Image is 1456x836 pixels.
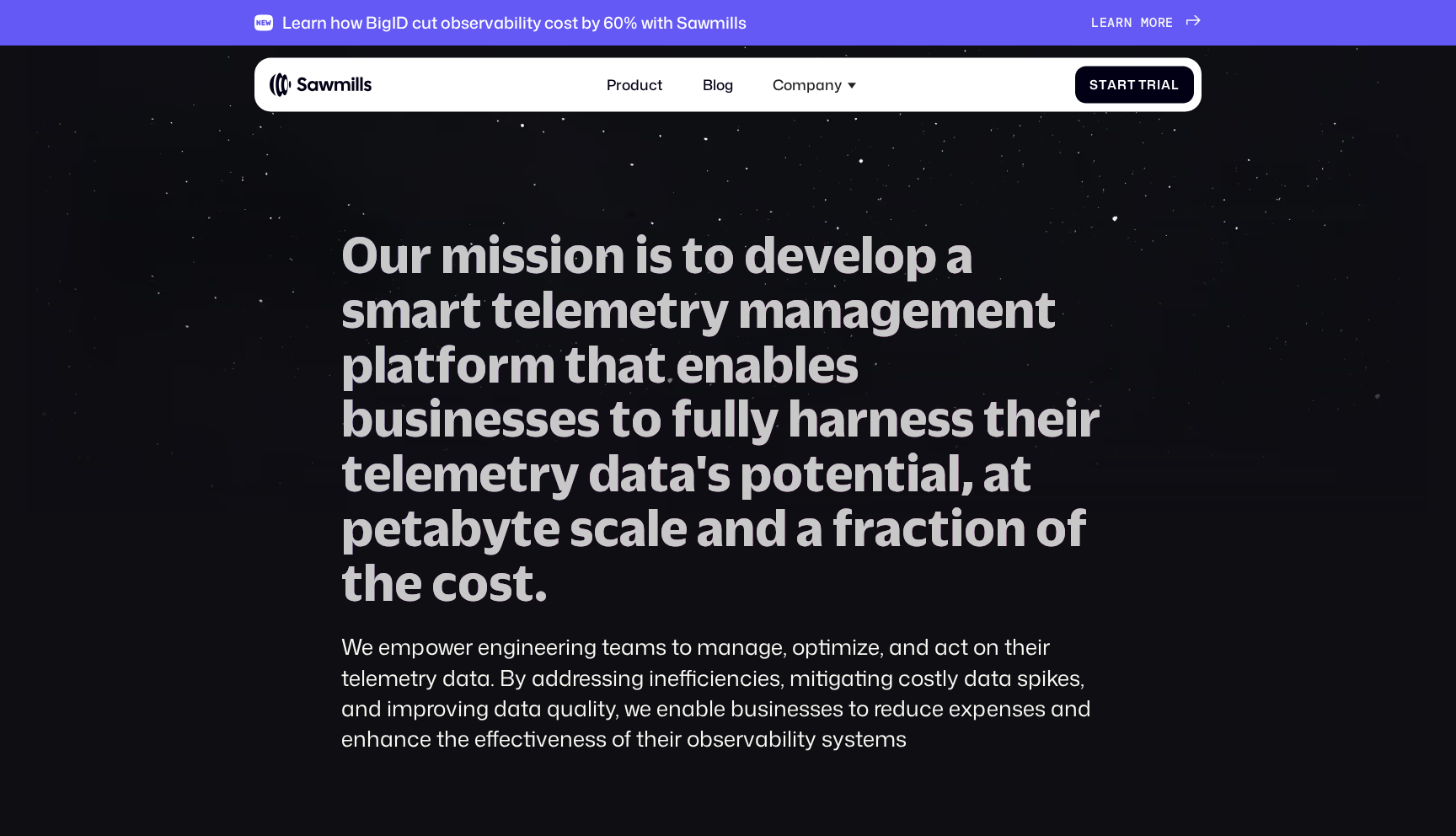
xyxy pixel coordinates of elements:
span: s [927,391,950,446]
a: Learnmore [1091,15,1202,30]
span: e [676,337,704,392]
span: t [803,446,825,501]
span: a [387,337,414,392]
span: a [1161,78,1171,93]
span: n [1124,15,1132,30]
span: s [576,391,600,446]
span: a [843,282,870,337]
span: o [458,555,489,610]
span: e [629,282,656,337]
span: l [541,282,554,337]
span: l [723,391,736,446]
span: r [487,337,509,392]
span: u [692,391,723,446]
span: e [394,555,422,610]
span: n [868,391,899,446]
span: t [656,282,678,337]
span: t [1127,78,1136,93]
span: e [363,446,391,501]
span: n [1004,282,1035,337]
span: e [825,446,853,501]
span: l [646,501,660,555]
span: p [341,337,373,392]
span: e [832,228,860,282]
span: t [512,555,534,610]
span: f [832,501,853,555]
span: o [704,228,735,282]
span: t [414,337,436,392]
span: e [776,228,804,282]
span: i [1064,391,1079,446]
span: ' [696,446,707,501]
span: y [700,282,729,337]
span: r [678,282,700,337]
span: h [363,555,394,610]
span: t [341,446,363,501]
span: t [565,337,586,392]
span: l [794,337,807,392]
span: i [906,446,920,501]
span: u [378,228,409,282]
span: m [582,282,629,337]
span: O [341,228,378,282]
span: a [620,446,647,501]
span: e [660,501,688,555]
span: s [707,446,731,501]
span: c [431,555,458,610]
span: m [365,282,411,337]
span: n [995,501,1026,555]
span: c [902,501,928,555]
a: Blog [692,65,744,104]
span: s [570,501,593,555]
span: s [501,228,525,282]
span: i [634,228,649,282]
span: c [593,501,619,555]
span: f [1067,501,1087,555]
span: e [976,282,1004,337]
span: l [391,446,404,501]
span: a [819,391,846,446]
span: S [1089,78,1099,93]
span: l [1171,78,1180,93]
span: y [550,446,579,501]
span: o [874,228,905,282]
span: h [586,337,618,392]
span: u [373,391,404,446]
span: e [549,391,576,446]
span: t [928,501,950,555]
span: t [884,446,906,501]
div: Learn how BigID cut observability cost by 60% with Sawmills [282,13,747,32]
span: s [501,391,525,446]
span: e [554,282,582,337]
span: a [735,337,762,392]
a: StartTrial [1075,67,1194,104]
span: r [1147,78,1157,93]
span: s [950,391,974,446]
span: e [899,391,927,446]
span: n [704,337,735,392]
span: a [697,501,724,555]
span: r [1158,15,1166,30]
div: We empower engineering teams to manage, optimize, and act on their telemetry data. By addressing ... [341,631,1115,753]
span: s [489,555,512,610]
span: y [750,391,779,446]
span: L [1091,15,1100,30]
span: l [736,391,750,446]
span: o [631,391,662,446]
span: e [902,282,929,337]
span: a [619,501,646,555]
span: i [428,391,442,446]
span: b [341,391,373,446]
span: r [528,446,550,501]
span: f [436,337,456,392]
span: i [950,501,964,555]
span: s [525,228,549,282]
span: t [506,446,528,501]
span: n [442,391,474,446]
span: m [441,228,487,282]
span: e [533,501,560,555]
span: t [983,391,1005,446]
span: a [920,446,947,501]
span: d [744,228,776,282]
span: h [1005,391,1036,446]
